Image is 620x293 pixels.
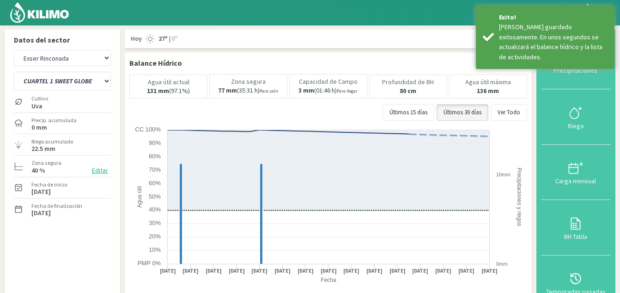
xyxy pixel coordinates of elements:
[147,87,190,94] p: (97.1%)
[435,268,451,274] text: [DATE]
[158,34,168,43] strong: 27º
[544,178,608,184] div: Carga mensual
[170,34,177,44] span: 8º
[31,202,82,210] label: Fecha de finalización
[9,1,70,24] img: Kilimo
[499,12,608,22] div: Exito!
[516,168,523,226] text: Precipitaciones y riegos
[412,268,428,274] text: [DATE]
[541,145,611,200] button: Carga mensual
[437,104,488,121] button: Últimos 30 días
[31,116,77,125] label: Precip. acumulada
[169,34,170,44] span: |
[149,180,161,187] text: 60%
[218,86,237,94] b: 77 mm
[298,86,314,94] b: 3 mm
[544,123,608,129] div: Riego
[343,268,359,274] text: [DATE]
[31,103,48,109] label: Uva
[129,34,142,44] span: Hoy
[149,219,161,226] text: 30%
[147,87,169,95] b: 131 mm
[400,87,416,95] b: 80 cm
[366,268,383,274] text: [DATE]
[541,89,611,144] button: Riego
[136,186,143,208] text: Agua útil
[541,200,611,255] button: BH Tabla
[31,181,67,189] label: Fecha de inicio
[389,268,406,274] text: [DATE]
[229,268,245,274] text: [DATE]
[458,268,474,274] text: [DATE]
[31,159,61,167] label: Zona segura
[31,137,73,146] label: Riego acumulado
[544,67,608,74] div: Precipitaciones
[31,168,45,174] label: 40 %
[481,268,498,274] text: [DATE]
[149,206,161,213] text: 40%
[138,260,161,267] text: PMP 0%
[149,153,161,160] text: 80%
[149,139,161,146] text: 90%
[465,79,511,86] p: Agua útil máxima
[491,104,527,121] button: Ver Todo
[148,79,189,86] p: Agua útil actual
[383,104,434,121] button: Últimos 15 días
[477,87,499,95] b: 136 mm
[321,268,337,274] text: [DATE]
[218,87,279,94] p: (35:31 h)
[31,189,51,195] label: [DATE]
[274,268,291,274] text: [DATE]
[496,172,511,177] text: 10mm
[321,277,336,283] text: Fecha
[31,125,47,131] label: 0 mm
[14,34,111,45] p: Datos del sector
[496,261,507,267] text: 0mm
[382,79,434,86] p: Profundidad de BH
[298,268,314,274] text: [DATE]
[31,94,48,103] label: Cultivo
[160,268,176,274] text: [DATE]
[149,166,161,173] text: 70%
[31,146,55,152] label: 22.5 mm
[337,88,358,94] small: Para llegar
[206,268,222,274] text: [DATE]
[260,88,279,94] small: Para salir
[231,78,266,85] p: Zona segura
[135,126,161,133] text: CC 100%
[89,165,111,176] button: Editar
[251,268,267,274] text: [DATE]
[149,193,161,200] text: 50%
[31,210,51,216] label: [DATE]
[182,268,199,274] text: [DATE]
[499,22,608,62] div: Riego guardado exitosamente. En unos segundos se actualizará el balance hídrico y la lista de act...
[149,233,161,240] text: 20%
[544,233,608,240] div: BH Tabla
[299,78,358,85] p: Capacidad de Campo
[149,246,161,253] text: 10%
[129,57,182,69] p: Balance Hídrico
[298,87,358,94] p: (01:46 h)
